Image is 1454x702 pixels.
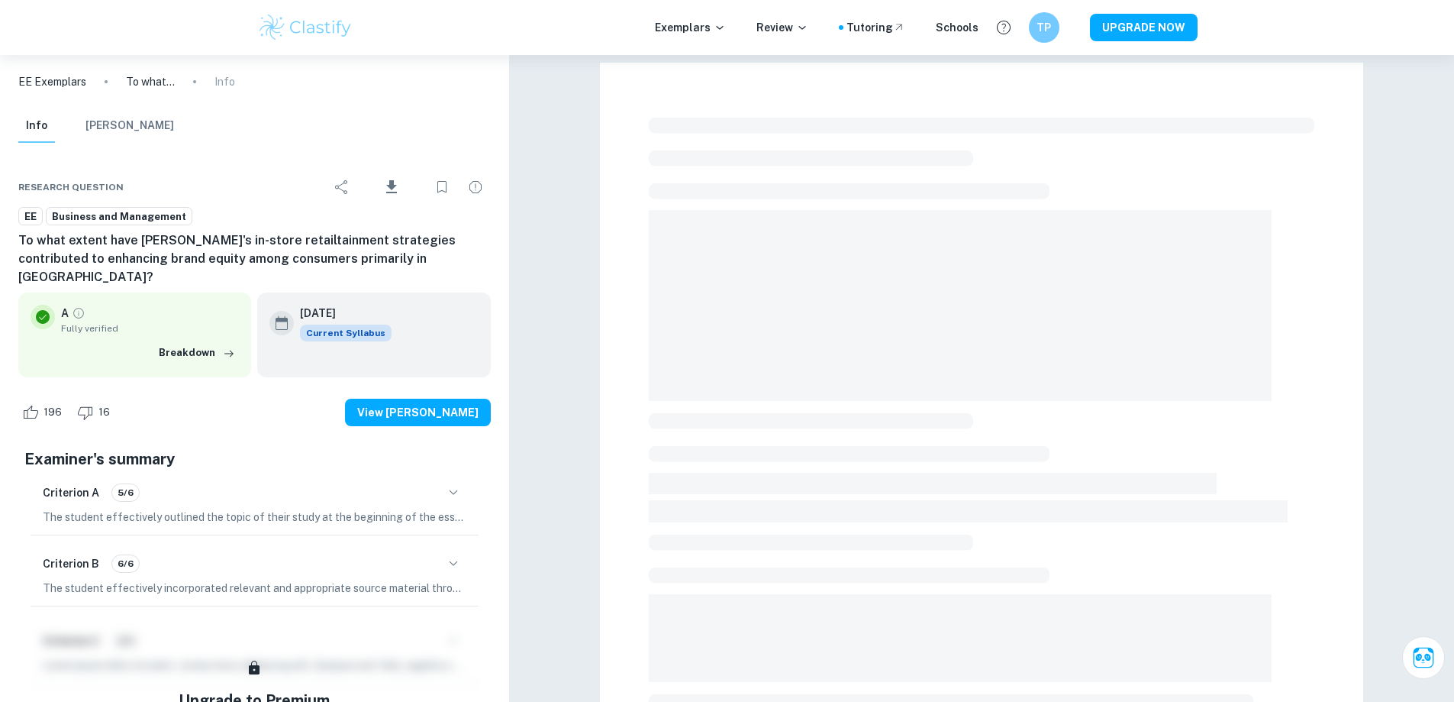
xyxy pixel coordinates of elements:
p: The student effectively incorporated relevant and appropriate source material throughout the essa... [43,580,466,597]
button: [PERSON_NAME] [85,109,174,143]
a: EE [18,207,43,226]
a: Tutoring [846,19,905,36]
p: A [61,305,69,322]
button: View [PERSON_NAME] [345,399,491,426]
span: Fully verified [61,322,239,335]
div: Download [360,167,424,207]
span: Current Syllabus [300,325,392,341]
div: Like [18,400,70,425]
div: Dislike [73,400,118,425]
h6: Criterion A [43,484,99,501]
button: UPGRADE NOW [1090,14,1198,41]
img: Clastify logo [257,12,354,43]
span: Research question [18,180,124,194]
a: EE Exemplars [18,73,86,90]
span: 16 [90,405,118,420]
button: Info [18,109,55,143]
div: This exemplar is based on the current syllabus. Feel free to refer to it for inspiration/ideas wh... [300,325,392,341]
h6: To what extent have [PERSON_NAME]'s in-store retailtainment strategies contributed to enhancing b... [18,231,491,286]
span: Business and Management [47,209,192,225]
p: Review [756,19,808,36]
span: 5/6 [112,486,139,500]
p: To what extent have [PERSON_NAME]'s in-store retailtainment strategies contributed to enhancing b... [126,73,175,90]
p: Exemplars [655,19,726,36]
span: 196 [35,405,70,420]
button: Help and Feedback [991,15,1017,40]
h6: Criterion B [43,555,99,572]
span: 6/6 [112,557,139,571]
p: The student effectively outlined the topic of their study at the beginning of the essay, clearly ... [43,509,466,526]
a: Schools [936,19,978,36]
a: Grade fully verified [72,306,85,320]
button: Ask Clai [1402,636,1445,679]
div: Share [327,172,357,202]
div: Bookmark [427,172,457,202]
h5: Examiner's summary [24,448,485,471]
p: Info [214,73,235,90]
h6: [DATE] [300,305,379,322]
button: TP [1029,12,1059,43]
a: Business and Management [46,207,192,226]
button: Breakdown [155,341,239,364]
div: Report issue [460,172,491,202]
span: EE [19,209,42,225]
h6: TP [1035,19,1053,36]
